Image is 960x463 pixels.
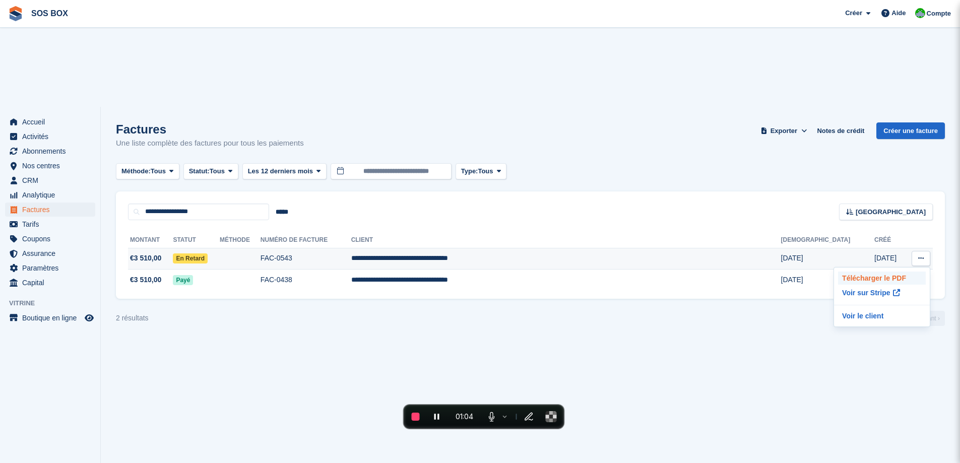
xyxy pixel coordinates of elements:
[210,166,225,176] span: Tous
[261,248,351,270] td: FAC-0543
[128,232,173,248] th: Montant
[261,232,351,248] th: Numéro de facture
[456,163,507,180] button: Type: Tous
[5,217,95,231] a: menu
[781,270,874,291] td: [DATE]
[891,8,906,18] span: Aide
[876,122,945,139] a: Créer une facture
[22,173,83,187] span: CRM
[248,166,313,176] span: Les 12 derniers mois
[22,144,83,158] span: Abonnements
[173,232,220,248] th: Statut
[838,272,926,285] a: Télécharger le PDF
[5,188,95,202] a: menu
[27,5,72,22] a: SOS BOX
[22,276,83,290] span: Capital
[22,217,83,231] span: Tarifs
[758,122,809,139] button: Exporter
[927,9,951,19] span: Compte
[173,253,208,263] span: En retard
[121,166,151,176] span: Méthode:
[838,309,926,322] a: Voir le client
[5,115,95,129] a: menu
[22,188,83,202] span: Analytique
[813,122,868,139] a: Notes de crédit
[116,122,304,136] h1: Factures
[838,285,926,301] a: Voir sur Stripe
[9,298,100,308] span: Vitrine
[5,261,95,275] a: menu
[22,311,83,325] span: Boutique en ligne
[771,126,797,136] span: Exporter
[5,246,95,260] a: menu
[5,173,95,187] a: menu
[845,8,862,18] span: Créer
[5,276,95,290] a: menu
[22,129,83,144] span: Activités
[130,253,161,263] span: €3 510,00
[22,232,83,246] span: Coupons
[874,248,904,270] td: [DATE]
[83,312,95,324] a: Boutique d'aperçu
[874,232,904,248] th: Créé
[351,232,781,248] th: Client
[5,159,95,173] a: menu
[5,203,95,217] a: menu
[781,232,874,248] th: [DEMOGRAPHIC_DATA]
[130,275,161,285] span: €3 510,00
[856,207,926,217] span: [GEOGRAPHIC_DATA]
[8,6,23,21] img: stora-icon-8386f47178a22dfd0bd8f6a31ec36ba5ce8667c1dd55bd0f319d3a0aa187defe.svg
[22,115,83,129] span: Accueil
[5,311,95,325] a: menu
[173,275,193,285] span: Payé
[5,144,95,158] a: menu
[183,163,238,180] button: Statut: Tous
[220,232,261,248] th: Méthode
[242,163,327,180] button: Les 12 derniers mois
[22,203,83,217] span: Factures
[116,138,304,149] p: Une liste complète des factures pour tous les paiements
[478,166,493,176] span: Tous
[116,163,179,180] button: Méthode: Tous
[22,261,83,275] span: Paramètres
[116,313,149,323] div: 2 résultats
[22,246,83,260] span: Assurance
[22,159,83,173] span: Nos centres
[261,270,351,291] td: FAC-0438
[5,129,95,144] a: menu
[781,248,874,270] td: [DATE]
[5,232,95,246] a: menu
[151,166,166,176] span: Tous
[461,166,478,176] span: Type:
[915,8,925,18] img: Fabrice
[189,166,210,176] span: Statut:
